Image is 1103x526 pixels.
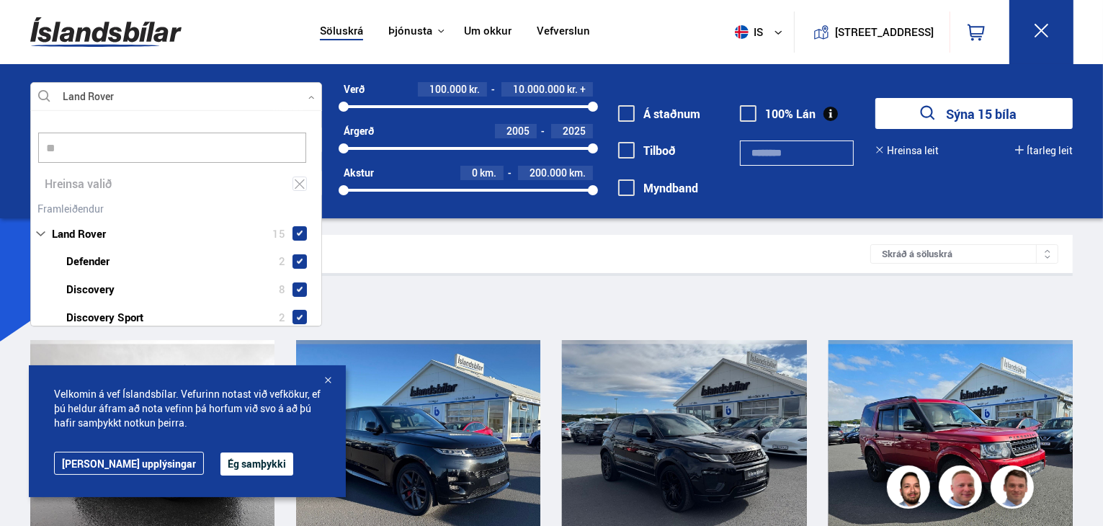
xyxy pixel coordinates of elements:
div: Leitarniðurstöður 15 bílar [45,246,871,262]
span: km. [480,167,496,179]
button: Hreinsa leit [875,145,939,156]
span: Land Rover [53,223,107,244]
span: 15 [272,223,285,244]
img: svg+xml;base64,PHN2ZyB4bWxucz0iaHR0cDovL3d3dy53My5vcmcvMjAwMC9zdmciIHdpZHRoPSI1MTIiIGhlaWdodD0iNT... [735,25,749,39]
span: kr. [567,84,578,95]
span: 200.000 [530,166,567,179]
span: Velkomin á vef Íslandsbílar. Vefurinn notast við vefkökur, ef þú heldur áfram að nota vefinn þá h... [54,387,321,430]
label: Tilboð [618,144,676,157]
img: G0Ugv5HjCgRt.svg [30,9,182,55]
span: 2 [279,307,285,328]
div: Hreinsa valið [31,170,321,198]
span: 2 [279,251,285,272]
label: Myndband [618,182,698,195]
button: is [729,11,794,53]
a: Söluskrá [320,24,363,40]
span: 100.000 [429,82,467,96]
span: is [729,25,765,39]
button: Opna LiveChat spjallviðmót [12,6,55,49]
button: Ég samþykki [220,453,293,476]
a: [STREET_ADDRESS] [802,12,942,53]
span: 8 [279,279,285,300]
div: Akstur [344,167,374,179]
span: 0 [472,166,478,179]
a: [PERSON_NAME] upplýsingar [54,452,204,475]
a: Vefverslun [537,24,590,40]
label: 100% Lán [740,107,816,120]
label: Á staðnum [618,107,700,120]
span: 10.000.000 [513,82,565,96]
div: Verð [344,84,365,95]
img: nhp88E3Fdnt1Opn2.png [889,468,932,511]
div: Árgerð [344,125,374,137]
div: Skráð á söluskrá [870,244,1058,264]
span: km. [569,167,586,179]
img: FbJEzSuNWCJXmdc-.webp [993,468,1036,511]
button: Ítarleg leit [1015,145,1073,156]
span: 2005 [506,124,530,138]
span: 2025 [563,124,586,138]
button: Þjónusta [388,24,432,38]
button: Sýna 15 bíla [875,98,1073,129]
a: Um okkur [464,24,512,40]
button: [STREET_ADDRESS] [841,26,929,38]
img: siFngHWaQ9KaOqBr.png [941,468,984,511]
span: kr. [469,84,480,95]
span: + [580,84,586,95]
